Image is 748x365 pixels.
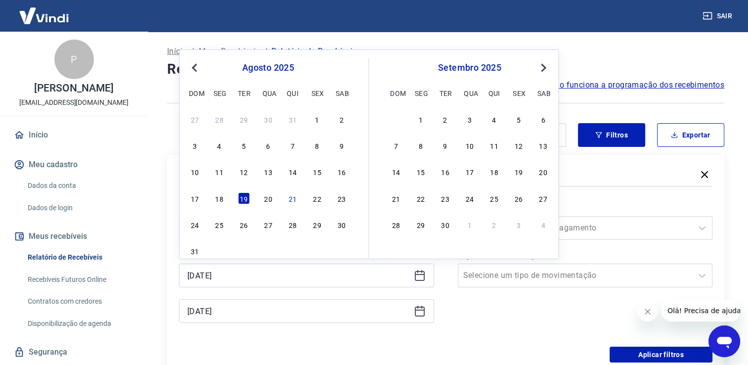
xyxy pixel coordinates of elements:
div: Choose sexta-feira, 8 de agosto de 2025 [311,139,323,151]
div: Choose sexta-feira, 5 de setembro de 2025 [311,245,323,257]
div: Choose quinta-feira, 14 de agosto de 2025 [287,166,299,178]
div: seg [214,87,225,99]
div: Choose quinta-feira, 4 de setembro de 2025 [287,245,299,257]
div: Choose segunda-feira, 8 de setembro de 2025 [415,139,427,151]
div: Choose segunda-feira, 29 de setembro de 2025 [415,219,427,230]
div: P [54,40,94,79]
div: Choose terça-feira, 23 de setembro de 2025 [439,192,451,204]
div: Choose quarta-feira, 24 de setembro de 2025 [464,192,476,204]
div: Choose quinta-feira, 28 de agosto de 2025 [287,219,299,230]
div: agosto 2025 [187,62,349,74]
div: Choose domingo, 10 de agosto de 2025 [189,166,201,178]
div: ter [439,87,451,99]
div: Choose quarta-feira, 10 de setembro de 2025 [464,139,476,151]
div: Choose sábado, 16 de agosto de 2025 [336,166,348,178]
iframe: Mensagem da empresa [661,300,740,321]
div: Choose quarta-feira, 30 de julho de 2025 [262,113,274,125]
div: Choose sexta-feira, 15 de agosto de 2025 [311,166,323,178]
p: [EMAIL_ADDRESS][DOMAIN_NAME] [19,97,129,108]
a: Início [167,46,187,57]
div: Choose quinta-feira, 4 de setembro de 2025 [488,113,500,125]
a: Segurança [12,341,136,363]
a: Dados de login [24,198,136,218]
iframe: Botão para abrir a janela de mensagens [708,325,740,357]
div: qua [464,87,476,99]
div: Choose sábado, 4 de outubro de 2025 [537,219,549,230]
div: Choose segunda-feira, 25 de agosto de 2025 [214,219,225,230]
a: Saiba como funciona a programação dos recebimentos [520,79,724,91]
div: Choose sábado, 13 de setembro de 2025 [537,139,549,151]
div: Choose segunda-feira, 11 de agosto de 2025 [214,166,225,178]
div: Choose domingo, 7 de setembro de 2025 [390,139,402,151]
div: Choose terça-feira, 12 de agosto de 2025 [238,166,250,178]
label: Tipo de Movimentação [460,250,711,262]
div: sab [336,87,348,99]
input: Data inicial [187,268,410,283]
div: Choose sábado, 20 de setembro de 2025 [537,166,549,178]
div: Choose sábado, 23 de agosto de 2025 [336,192,348,204]
div: Choose quinta-feira, 2 de outubro de 2025 [488,219,500,230]
div: setembro 2025 [389,62,551,74]
div: dom [390,87,402,99]
div: Choose quinta-feira, 11 de setembro de 2025 [488,139,500,151]
div: Choose domingo, 14 de setembro de 2025 [390,166,402,178]
a: Dados da conta [24,176,136,196]
div: qui [287,87,299,99]
div: Choose sexta-feira, 29 de agosto de 2025 [311,219,323,230]
div: Choose domingo, 17 de agosto de 2025 [189,192,201,204]
div: Choose quarta-feira, 27 de agosto de 2025 [262,219,274,230]
div: Choose sexta-feira, 1 de agosto de 2025 [311,113,323,125]
a: Início [12,124,136,146]
div: Choose sexta-feira, 19 de setembro de 2025 [513,166,525,178]
div: Choose sábado, 6 de setembro de 2025 [336,245,348,257]
div: seg [415,87,427,99]
div: Choose segunda-feira, 22 de setembro de 2025 [415,192,427,204]
p: / [191,46,194,57]
button: Sair [701,7,736,25]
img: Vindi [12,0,76,31]
div: Choose domingo, 31 de agosto de 2025 [390,113,402,125]
div: Choose sexta-feira, 12 de setembro de 2025 [513,139,525,151]
div: Choose sábado, 9 de agosto de 2025 [336,139,348,151]
div: Choose terça-feira, 9 de setembro de 2025 [439,139,451,151]
div: Choose sexta-feira, 5 de setembro de 2025 [513,113,525,125]
div: month 2025-09 [389,112,551,231]
div: Choose segunda-feira, 1 de setembro de 2025 [214,245,225,257]
a: Contratos com credores [24,291,136,312]
div: Choose domingo, 27 de julho de 2025 [189,113,201,125]
span: Olá! Precisa de ajuda? [6,7,83,15]
div: sex [513,87,525,99]
p: Relatório de Recebíveis [271,46,356,57]
div: Choose terça-feira, 2 de setembro de 2025 [439,113,451,125]
div: Choose quinta-feira, 7 de agosto de 2025 [287,139,299,151]
div: Choose quarta-feira, 3 de setembro de 2025 [464,113,476,125]
div: Choose segunda-feira, 15 de setembro de 2025 [415,166,427,178]
div: Choose quarta-feira, 6 de agosto de 2025 [262,139,274,151]
button: Meu cadastro [12,154,136,176]
div: Choose quarta-feira, 3 de setembro de 2025 [262,245,274,257]
div: Choose segunda-feira, 18 de agosto de 2025 [214,192,225,204]
div: Choose quarta-feira, 20 de agosto de 2025 [262,192,274,204]
a: Meus Recebíveis [199,46,260,57]
button: Meus recebíveis [12,226,136,247]
a: Recebíveis Futuros Online [24,270,136,290]
div: sab [537,87,549,99]
div: Choose quarta-feira, 17 de setembro de 2025 [464,166,476,178]
div: sex [311,87,323,99]
div: qua [262,87,274,99]
div: Choose domingo, 31 de agosto de 2025 [189,245,201,257]
div: Choose quinta-feira, 18 de setembro de 2025 [488,166,500,178]
div: Choose quinta-feira, 31 de julho de 2025 [287,113,299,125]
div: Choose quinta-feira, 25 de setembro de 2025 [488,192,500,204]
div: qui [488,87,500,99]
button: Next Month [537,62,549,74]
h4: Relatório de Recebíveis [167,59,724,79]
div: Choose domingo, 28 de setembro de 2025 [390,219,402,230]
div: Choose quarta-feira, 1 de outubro de 2025 [464,219,476,230]
div: Choose sexta-feira, 26 de setembro de 2025 [513,192,525,204]
div: Choose sábado, 2 de agosto de 2025 [336,113,348,125]
div: Choose segunda-feira, 28 de julho de 2025 [214,113,225,125]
